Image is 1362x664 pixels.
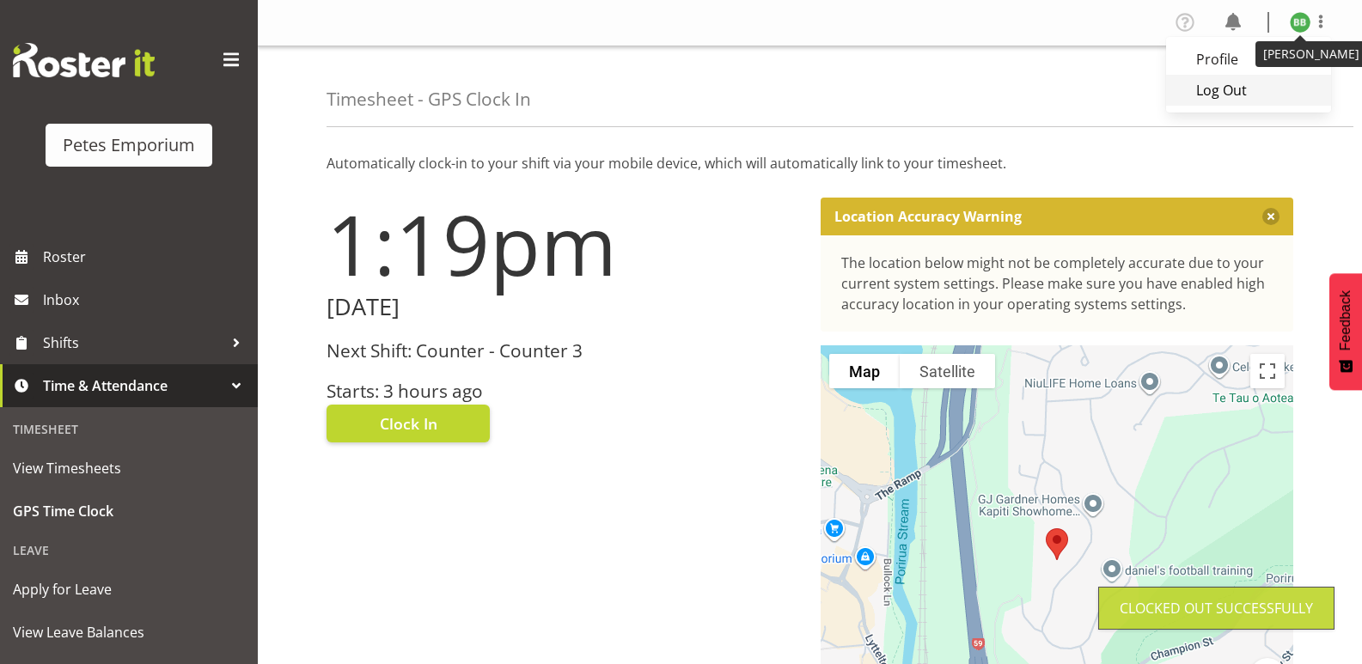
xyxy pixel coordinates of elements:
[841,253,1273,314] div: The location below might not be completely accurate due to your current system settings. Please m...
[4,411,253,447] div: Timesheet
[43,373,223,399] span: Time & Attendance
[1262,208,1280,225] button: Close message
[327,198,800,290] h1: 1:19pm
[43,244,249,270] span: Roster
[4,568,253,611] a: Apply for Leave
[43,330,223,356] span: Shifts
[327,405,490,442] button: Clock In
[1329,273,1362,390] button: Feedback - Show survey
[327,341,800,361] h3: Next Shift: Counter - Counter 3
[1166,44,1331,75] a: Profile
[4,611,253,654] a: View Leave Balances
[13,455,245,481] span: View Timesheets
[900,354,995,388] button: Show satellite imagery
[1250,354,1285,388] button: Toggle fullscreen view
[380,412,437,435] span: Clock In
[43,287,249,313] span: Inbox
[13,43,155,77] img: Rosterit website logo
[13,576,245,602] span: Apply for Leave
[327,153,1293,174] p: Automatically clock-in to your shift via your mobile device, which will automatically link to you...
[13,619,245,645] span: View Leave Balances
[4,447,253,490] a: View Timesheets
[829,354,900,388] button: Show street map
[4,533,253,568] div: Leave
[1120,598,1313,618] div: Clocked out Successfully
[834,208,1022,225] p: Location Accuracy Warning
[327,89,531,109] h4: Timesheet - GPS Clock In
[1338,290,1353,350] span: Feedback
[327,381,800,401] h3: Starts: 3 hours ago
[63,132,195,158] div: Petes Emporium
[13,498,245,524] span: GPS Time Clock
[1290,12,1310,33] img: beena-bist9974.jpg
[4,490,253,533] a: GPS Time Clock
[327,294,800,320] h2: [DATE]
[1166,75,1331,106] a: Log Out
